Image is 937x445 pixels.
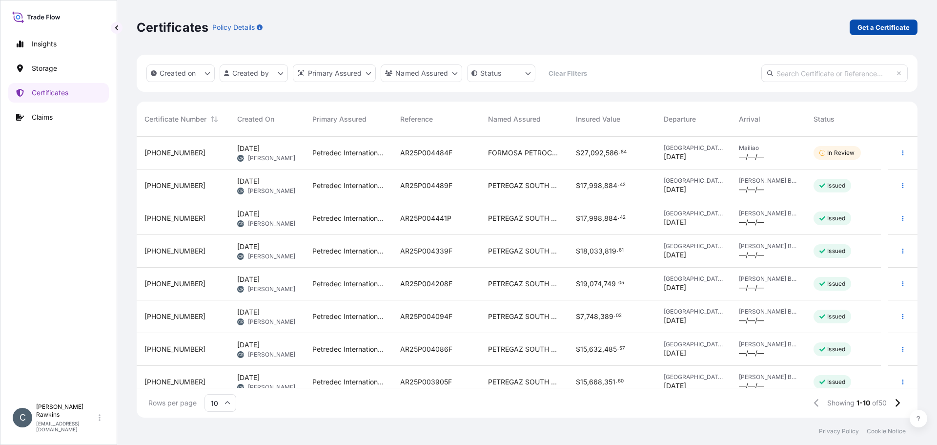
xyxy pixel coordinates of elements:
span: Primary Assured [312,114,367,124]
span: Petredec International PTE Ltd [312,377,385,387]
span: [PERSON_NAME] [248,285,295,293]
span: PETREGAZ SOUTH AFRICA PTY LTD [488,312,560,321]
p: [EMAIL_ADDRESS][DOMAIN_NAME] [36,421,97,432]
span: [DATE] [664,250,686,260]
span: , [602,182,604,189]
span: [GEOGRAPHIC_DATA] [664,340,723,348]
span: AR25P004086F [400,344,452,354]
span: $ [576,313,580,320]
span: $ [576,215,580,222]
p: Issued [827,182,845,190]
span: [PERSON_NAME] [248,187,295,195]
span: [PERSON_NAME] [248,351,295,359]
span: 17 [580,215,587,222]
span: [DATE] [237,242,260,252]
span: PETREGAZ SOUTH AFRICA PTY LTD [488,181,560,191]
button: distributor Filter options [293,64,376,82]
span: —/—/— [739,283,764,293]
span: 998 [589,215,602,222]
span: [GEOGRAPHIC_DATA] [664,373,723,381]
span: [PERSON_NAME] Bay [739,177,798,185]
span: 19 [580,280,588,287]
p: [PERSON_NAME] Rawkins [36,403,97,419]
span: 074 [590,280,602,287]
span: Rows per page [148,398,197,408]
span: [GEOGRAPHIC_DATA] [664,275,723,283]
span: Insured Value [576,114,620,124]
span: [PERSON_NAME] Bay [739,210,798,217]
span: 27 [580,149,589,156]
span: [PERSON_NAME] Bay [739,242,798,250]
span: 033 [590,248,603,254]
span: AR25P004441P [400,213,451,223]
span: Petredec International PTE Ltd [312,312,385,321]
span: CR [238,186,244,196]
span: FORMOSA PETROCHEMICAL CORPORATION [488,148,560,158]
span: [DATE] [237,275,260,284]
p: Storage [32,64,57,73]
span: , [587,215,589,222]
p: Issued [827,313,845,320]
span: . [617,347,619,350]
span: —/—/— [739,185,764,194]
span: $ [576,248,580,254]
span: AR25P004484F [400,148,452,158]
span: 092 [591,149,604,156]
span: . [614,314,615,318]
span: CR [238,317,244,327]
span: C [20,413,26,423]
span: [PHONE_NUMBER] [144,213,205,223]
span: . [618,183,619,187]
span: 02 [616,314,622,318]
p: Issued [827,345,845,353]
span: CR [238,153,244,163]
span: PETREGAZ SOUTH AFRICA PTY LTD [488,213,560,223]
span: [PERSON_NAME] Bay [739,373,798,381]
span: Petredec International PTE Ltd [312,344,385,354]
span: 668 [589,379,602,385]
p: Issued [827,280,845,288]
span: 42 [620,183,626,187]
span: —/—/— [739,152,764,162]
span: 61 [619,249,624,252]
button: certificateStatus Filter options [467,64,535,82]
span: —/—/— [739,316,764,325]
span: PETREGAZ SOUTH AFRICA PTY LTD [488,344,560,354]
a: Insights [8,34,109,54]
span: , [589,149,591,156]
a: Get a Certificate [850,20,917,35]
span: [PHONE_NUMBER] [144,312,205,321]
button: createdOn Filter options [146,64,215,82]
span: [PERSON_NAME] Bay [739,340,798,348]
span: [DATE] [237,144,260,153]
a: Storage [8,59,109,78]
span: [PERSON_NAME] [248,253,295,260]
span: PETREGAZ SOUTH AFRICA PTY LTD [488,246,560,256]
span: [PERSON_NAME] Bay [739,308,798,316]
p: Certificates [32,88,68,98]
span: , [587,346,589,353]
span: PETREGAZ SOUTH AFRICA PTY LTD [488,377,560,387]
span: $ [576,346,580,353]
span: , [587,379,589,385]
p: In Review [827,149,855,157]
button: cargoOwner Filter options [381,64,462,82]
span: [PHONE_NUMBER] [144,279,205,289]
a: Certificates [8,83,109,103]
span: PETREGAZ SOUTH AFRICA PTY LTD [488,279,560,289]
span: Arrival [739,114,760,124]
a: Privacy Policy [819,427,859,435]
span: [PERSON_NAME] Bay [739,275,798,283]
p: Named Assured [395,68,448,78]
span: 884 [604,215,617,222]
span: $ [576,182,580,189]
p: Cookie Notice [867,427,906,435]
span: 18 [580,248,588,254]
span: , [604,149,606,156]
span: , [587,182,589,189]
span: 05 [618,281,624,285]
span: AR25P004339F [400,246,452,256]
span: $ [576,280,580,287]
p: Status [480,68,501,78]
a: Claims [8,107,109,127]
